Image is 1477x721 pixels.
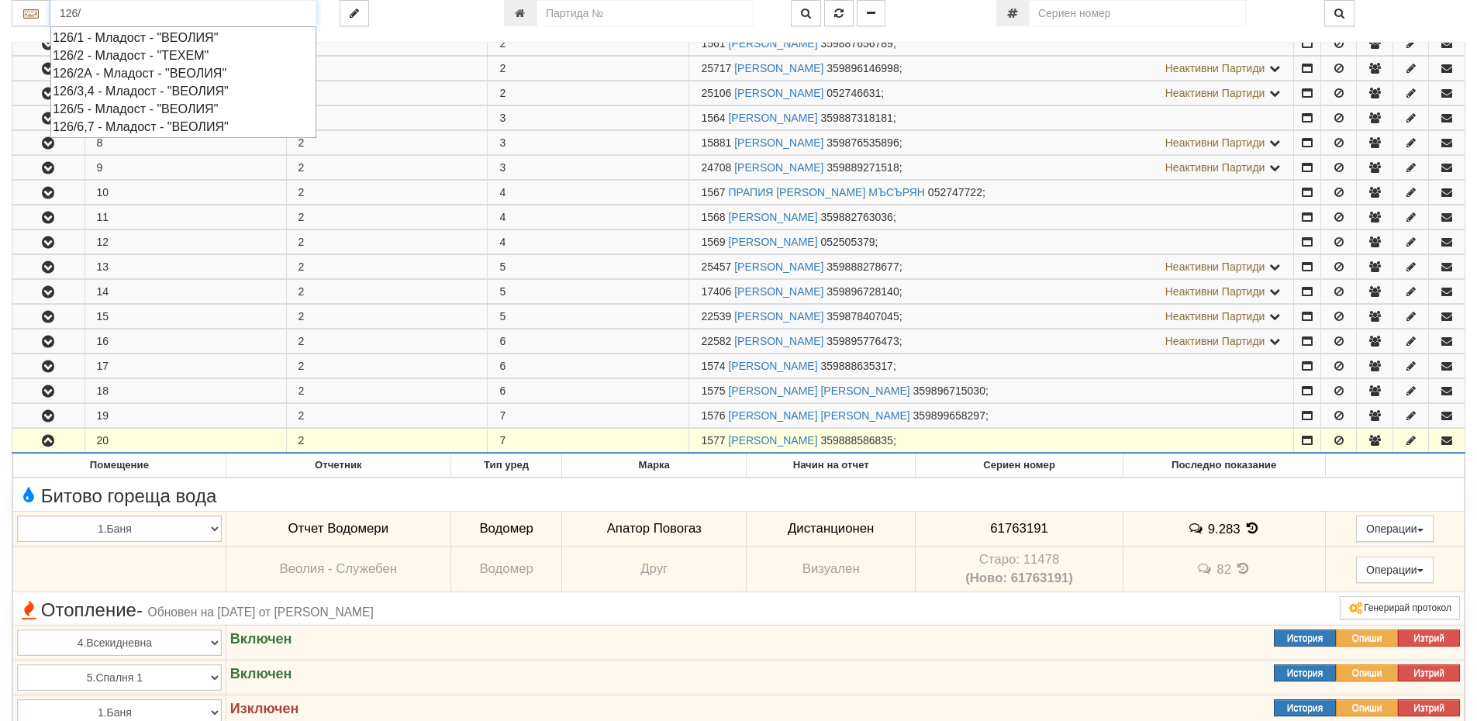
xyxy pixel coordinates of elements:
[1216,562,1231,577] span: 82
[1165,260,1265,273] span: Неактивни Партиди
[990,521,1048,536] span: 61763191
[913,385,985,397] span: 359896715030
[746,547,915,592] td: Визуален
[450,511,562,547] td: Водомер
[826,136,899,149] span: 359876535896
[85,131,286,155] td: 8
[136,599,143,620] span: -
[1274,630,1336,647] button: История
[1340,596,1460,619] button: Генерирай протокол
[286,32,488,56] td: 2
[499,161,506,174] span: 3
[689,156,1294,180] td: ;
[1336,664,1398,681] button: Опиши
[499,87,506,99] span: 2
[701,434,725,447] span: Партида №
[286,329,488,354] td: 2
[701,87,731,99] span: Партида №
[734,161,823,174] a: [PERSON_NAME]
[701,285,731,298] span: Партида №
[286,379,488,403] td: 2
[689,32,1294,56] td: ;
[820,236,875,248] span: 052505379
[286,81,488,105] td: 2
[734,335,823,347] a: [PERSON_NAME]
[734,260,823,273] a: [PERSON_NAME]
[728,360,817,372] a: [PERSON_NAME]
[826,87,881,99] span: 052746631
[826,161,899,174] span: 359889271518
[689,81,1294,105] td: ;
[689,131,1294,155] td: ;
[1356,516,1434,542] button: Операции
[701,161,731,174] span: Партида №
[701,385,725,397] span: Партида №
[1336,630,1398,647] button: Опиши
[85,354,286,378] td: 17
[1244,521,1261,536] span: История на показанията
[820,434,892,447] span: 359888586835
[1398,630,1460,647] button: Изтрий
[916,454,1123,478] th: Сериен номер
[85,255,286,279] td: 13
[1398,664,1460,681] button: Изтрий
[728,37,817,50] a: [PERSON_NAME]
[226,454,450,478] th: Отчетник
[689,329,1294,354] td: ;
[85,181,286,205] td: 10
[286,404,488,428] td: 2
[85,280,286,304] td: 14
[820,112,892,124] span: 359887318181
[701,409,725,422] span: Партида №
[701,310,731,323] span: Партида №
[53,29,314,47] div: 126/1 - Младост - "ВЕОЛИЯ"
[820,211,892,223] span: 359882763036
[85,329,286,354] td: 16
[85,156,286,180] td: 9
[728,409,909,422] a: [PERSON_NAME] [PERSON_NAME]
[85,205,286,229] td: 11
[728,236,817,248] a: [PERSON_NAME]
[230,631,292,647] strong: Включен
[562,511,747,547] td: Апатор Повогаз
[689,255,1294,279] td: ;
[820,360,892,372] span: 359888635317
[1356,557,1434,583] button: Операции
[746,511,915,547] td: Дистанционен
[280,561,398,576] span: Веолия - Служебен
[85,230,286,254] td: 12
[499,409,506,422] span: 7
[728,434,817,447] a: [PERSON_NAME]
[286,305,488,329] td: 2
[1165,335,1265,347] span: Неактивни Партиди
[689,230,1294,254] td: ;
[1165,310,1265,323] span: Неактивни Партиди
[499,136,506,149] span: 3
[230,666,292,681] strong: Включен
[734,62,823,74] a: [PERSON_NAME]
[746,454,915,478] th: Начин на отчет
[1165,285,1265,298] span: Неактивни Партиди
[499,360,506,372] span: 6
[499,62,506,74] span: 2
[1274,699,1336,716] button: История
[689,429,1294,454] td: ;
[499,236,506,248] span: 4
[286,280,488,304] td: 2
[53,82,314,100] div: 126/3,4 - Младост - "ВЕОЛИЯ"
[286,205,488,229] td: 2
[689,354,1294,378] td: ;
[1165,87,1265,99] span: Неактивни Партиди
[820,37,892,50] span: 359887656789
[53,118,314,136] div: 126/6,7 - Младост - "ВЕОЛИЯ"
[1398,699,1460,716] button: Изтрий
[286,131,488,155] td: 2
[1336,699,1398,716] button: Опиши
[1123,454,1325,478] th: Последно показание
[701,211,725,223] span: Партида №
[701,37,725,50] span: Партида №
[13,454,226,478] th: Помещение
[1165,62,1265,74] span: Неактивни Партиди
[85,429,286,454] td: 20
[1187,521,1207,536] span: История на забележките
